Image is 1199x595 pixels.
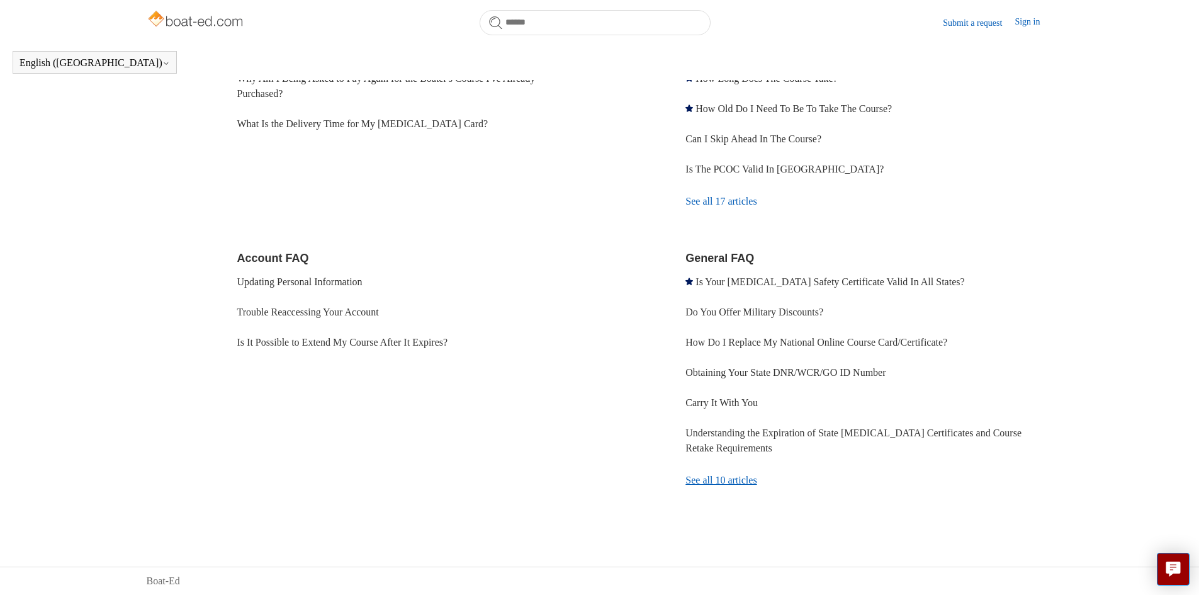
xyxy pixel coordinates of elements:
a: Do You Offer Military Discounts? [685,307,823,317]
a: General FAQ [685,252,754,264]
a: Sign in [1015,15,1052,30]
a: See all 10 articles [685,463,1052,497]
a: Understanding the Expiration of State [MEDICAL_DATA] Certificates and Course Retake Requirements [685,428,1022,453]
a: See all 17 articles [685,184,1052,218]
svg: Promoted article [685,278,693,285]
a: How Do I Replace My National Online Course Card/Certificate? [685,337,947,348]
a: Obtaining Your State DNR/WCR/GO ID Number [685,367,886,378]
svg: Promoted article [685,105,693,112]
a: Is It Possible to Extend My Course After It Expires? [237,337,448,348]
a: Can I Skip Ahead In The Course? [685,133,821,144]
a: Boat-Ed [147,574,180,589]
button: Live chat [1157,553,1190,586]
img: Boat-Ed Help Center home page [147,8,247,33]
a: Updating Personal Information [237,276,363,287]
a: Trouble Reaccessing Your Account [237,307,379,317]
button: English ([GEOGRAPHIC_DATA]) [20,57,170,69]
a: Carry It With You [685,397,758,408]
a: Is The PCOC Valid In [GEOGRAPHIC_DATA]? [685,164,884,174]
a: How Old Do I Need To Be To Take The Course? [695,103,892,114]
a: Is Your [MEDICAL_DATA] Safety Certificate Valid In All States? [695,276,964,287]
a: Submit a request [943,16,1015,30]
a: What Is the Delivery Time for My [MEDICAL_DATA] Card? [237,118,488,129]
input: Search [480,10,711,35]
a: Account FAQ [237,252,309,264]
